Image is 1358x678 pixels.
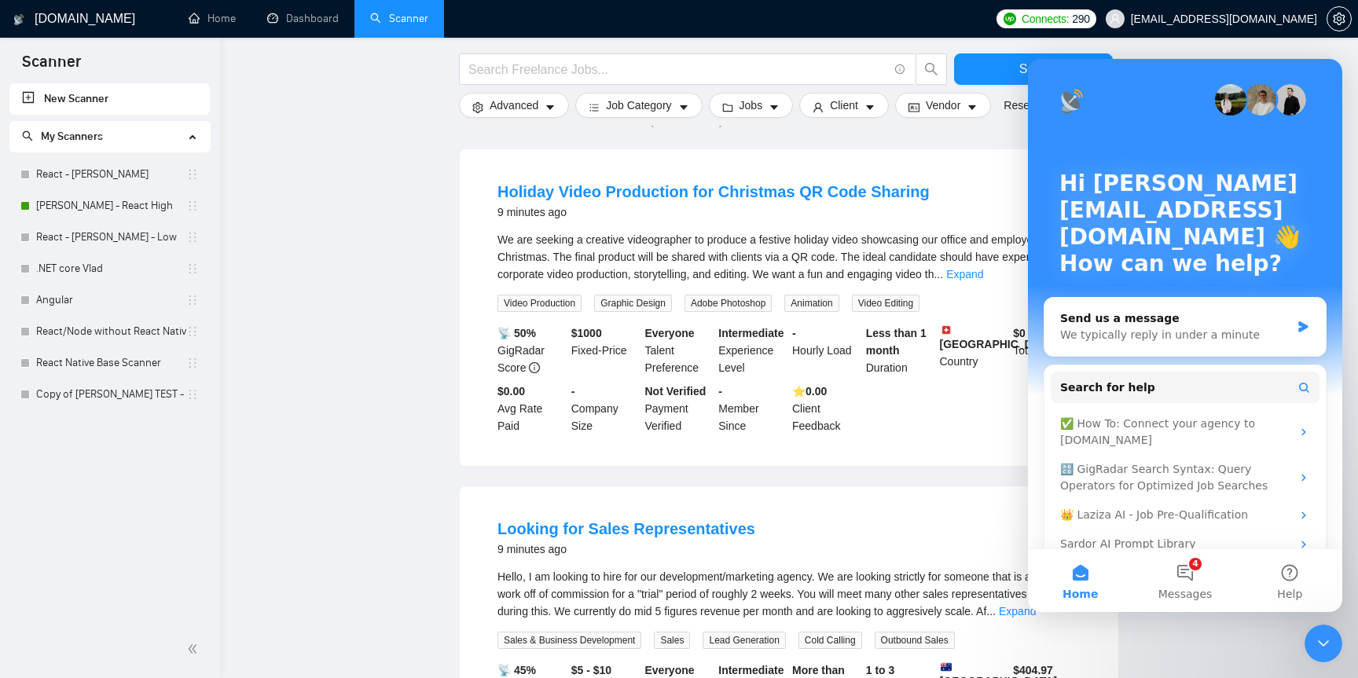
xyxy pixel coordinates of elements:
span: holder [186,200,199,212]
div: 9 minutes ago [497,540,755,559]
li: .NET core Vlad [9,253,210,284]
a: React Native Base Scanner [36,347,186,379]
button: folderJobscaret-down [709,93,794,118]
a: Expand [946,268,983,280]
b: Everyone [645,327,695,339]
b: - [718,385,722,398]
b: [GEOGRAPHIC_DATA] [940,324,1058,350]
span: info-circle [529,362,540,373]
div: Duration [863,324,937,376]
a: dashboardDashboard [267,12,339,25]
div: Hello, I am looking to hire for our development/marketing agency. We are looking strictly for som... [497,568,1081,620]
span: 290 [1072,10,1089,27]
span: Hello, I am looking to hire for our development/marketing agency. We are looking strictly for som... [497,570,1063,618]
span: Vendor [926,97,960,114]
div: We are seeking a creative videographer to produce a festive holiday video showcasing our office a... [497,231,1081,283]
div: Experience Level [715,324,789,376]
div: Company Size [568,383,642,434]
button: Save [954,53,1113,85]
span: folder [722,101,733,113]
div: Fixed-Price [568,324,642,376]
span: caret-down [545,101,556,113]
b: Intermediate [718,664,784,676]
span: caret-down [967,101,978,113]
b: - [571,385,575,398]
button: settingAdvancedcaret-down [459,93,569,118]
span: Save [1019,59,1048,79]
a: New Scanner [22,83,197,115]
span: Jobs [740,97,763,114]
span: holder [186,168,199,181]
span: holder [186,294,199,306]
span: setting [472,101,483,113]
span: holder [186,357,199,369]
a: homeHome [189,12,236,25]
span: Cold Calling [798,632,862,649]
a: [PERSON_NAME] - React High [36,190,186,222]
span: Outbound Sales [875,632,955,649]
div: Avg Rate Paid [494,383,568,434]
span: search [916,62,946,76]
img: 🇨🇭 [941,324,952,335]
b: Intermediate [718,327,784,339]
span: bars [589,101,600,113]
span: idcard [908,101,919,113]
a: Angular [36,284,186,316]
a: searchScanner [370,12,428,25]
b: 📡 45% [497,664,536,676]
li: New Scanner [9,83,210,115]
b: $ 1000 [571,327,602,339]
button: barsJob Categorycaret-down [575,93,702,118]
b: Less than 1 month [866,327,927,357]
div: Talent Preference [642,324,716,376]
b: $ 0 [1013,327,1026,339]
iframe: Intercom live chat [1305,625,1342,662]
li: React Native Base Scanner [9,347,210,379]
li: React/Node without React Native Base Scanner [9,316,210,347]
span: setting [1327,13,1351,25]
input: Search Freelance Jobs... [468,60,888,79]
span: Sales [654,632,690,649]
div: Total Spent [1010,324,1084,376]
span: holder [186,388,199,401]
a: React/Node without React Native Base Scanner [36,316,186,347]
a: React - [PERSON_NAME] [36,159,186,190]
span: Video Editing [852,295,920,312]
span: holder [186,231,199,244]
span: ... [934,268,943,280]
span: Graphic Design [594,295,672,312]
span: info-circle [895,64,905,75]
div: Hourly Load [789,324,863,376]
span: Advanced [490,97,538,114]
span: search [22,130,33,141]
span: Lead Generation [703,632,785,649]
li: Copy of Ihor TEST - FS - React High [9,379,210,410]
a: Expand [999,605,1036,618]
span: holder [186,262,199,275]
a: .NET core Vlad [36,253,186,284]
span: Animation [784,295,839,312]
div: Client Feedback [789,383,863,434]
span: holder [186,325,199,338]
div: Country [937,324,1011,376]
span: Job Category [606,97,671,114]
span: caret-down [864,101,875,113]
b: 📡 50% [497,327,536,339]
b: Not Verified [645,385,707,398]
